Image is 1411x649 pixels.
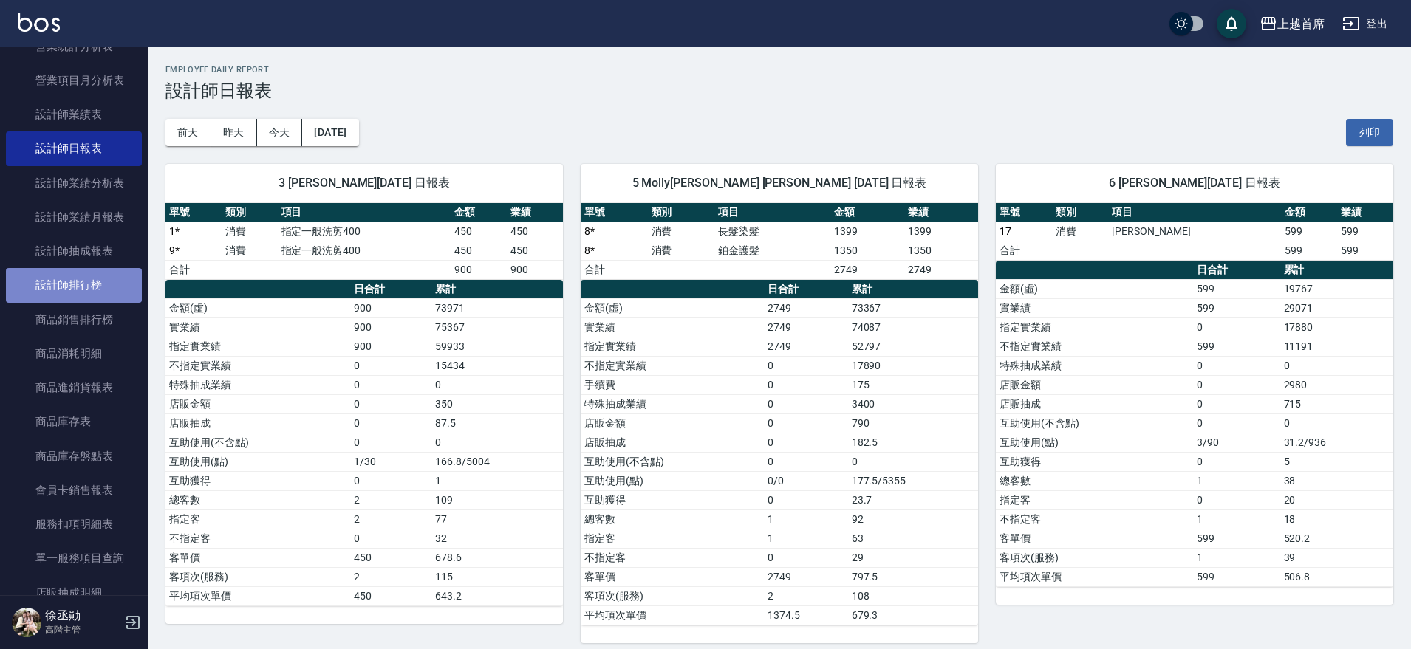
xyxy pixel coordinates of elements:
td: 599 [1337,222,1393,241]
button: 前天 [165,119,211,146]
td: 總客數 [581,509,764,529]
td: 不指定實業績 [996,337,1193,356]
td: 1399 [830,222,904,241]
td: 599 [1281,241,1337,260]
td: 指定實業績 [165,337,350,356]
td: 0 [848,452,978,471]
td: 39 [1280,548,1393,567]
th: 單號 [165,203,222,222]
td: 0 [1193,394,1280,413]
th: 累計 [431,280,563,299]
td: 互助獲得 [581,490,764,509]
table: a dense table [165,280,563,606]
td: 0 [1193,490,1280,509]
td: 182.5 [848,433,978,452]
td: 75367 [431,317,563,337]
th: 累計 [848,280,978,299]
td: 2749 [764,567,847,586]
td: 109 [431,490,563,509]
td: 18 [1280,509,1393,529]
h5: 徐丞勛 [45,608,120,623]
a: 商品進銷貨報表 [6,371,142,405]
th: 類別 [222,203,278,222]
td: 指定一般洗剪400 [278,222,451,241]
td: 0 [1193,375,1280,394]
td: 678.6 [431,548,563,567]
td: 108 [848,586,978,605]
td: 0 [431,375,563,394]
td: 消費 [222,222,278,241]
td: 指定客 [581,529,764,548]
td: 客項次(服務) [581,586,764,605]
h3: 設計師日報表 [165,80,1393,101]
td: 350 [431,394,563,413]
td: 消費 [222,241,278,260]
td: 平均項次單價 [581,605,764,625]
td: 消費 [1052,222,1108,241]
td: 指定實業績 [996,317,1193,337]
td: 0 [764,356,847,375]
td: 特殊抽成業績 [165,375,350,394]
button: 上越首席 [1254,9,1330,39]
td: 0 [764,375,847,394]
td: 客項次(服務) [165,567,350,586]
a: 營業項目月分析表 [6,63,142,97]
td: 20 [1280,490,1393,509]
td: 合計 [165,260,222,279]
td: 店販金額 [581,413,764,433]
td: 29 [848,548,978,567]
td: 1374.5 [764,605,847,625]
td: 599 [1193,279,1280,298]
td: 合計 [581,260,648,279]
td: 1 [764,509,847,529]
th: 單號 [996,203,1052,222]
a: 商品銷售排行榜 [6,303,142,337]
td: 0 [1193,413,1280,433]
td: 450 [350,548,431,567]
td: 52797 [848,337,978,356]
td: 2749 [764,317,847,337]
td: 店販抽成 [581,433,764,452]
a: 設計師業績月報表 [6,200,142,234]
td: 599 [1337,241,1393,260]
td: 11191 [1280,337,1393,356]
td: 23.7 [848,490,978,509]
td: 店販金額 [165,394,350,413]
td: 31.2/936 [1280,433,1393,452]
div: 上越首席 [1277,15,1325,33]
td: 1399 [904,222,978,241]
td: 1350 [904,241,978,260]
td: 900 [350,337,431,356]
td: 790 [848,413,978,433]
td: 特殊抽成業績 [996,356,1193,375]
a: 設計師日報表 [6,131,142,165]
th: 金額 [830,203,904,222]
td: 2 [350,567,431,586]
th: 單號 [581,203,648,222]
td: 0 [764,433,847,452]
th: 日合計 [350,280,431,299]
table: a dense table [581,280,978,625]
td: 0 [350,375,431,394]
table: a dense table [996,203,1393,261]
td: 599 [1193,337,1280,356]
td: 900 [350,298,431,317]
a: 設計師排行榜 [6,268,142,302]
p: 高階主管 [45,623,120,636]
a: 設計師業績表 [6,97,142,131]
td: 2749 [764,337,847,356]
td: 0 [764,394,847,413]
td: 599 [1193,529,1280,548]
td: 實業績 [996,298,1193,317]
a: 17 [1000,225,1011,237]
td: 175 [848,375,978,394]
button: 今天 [257,119,303,146]
td: 0 [1280,413,1393,433]
td: 73971 [431,298,563,317]
table: a dense table [165,203,563,280]
td: 1 [1193,509,1280,529]
td: 互助獲得 [996,452,1193,471]
td: 店販金額 [996,375,1193,394]
td: 客單價 [581,567,764,586]
td: 平均項次單價 [996,567,1193,586]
